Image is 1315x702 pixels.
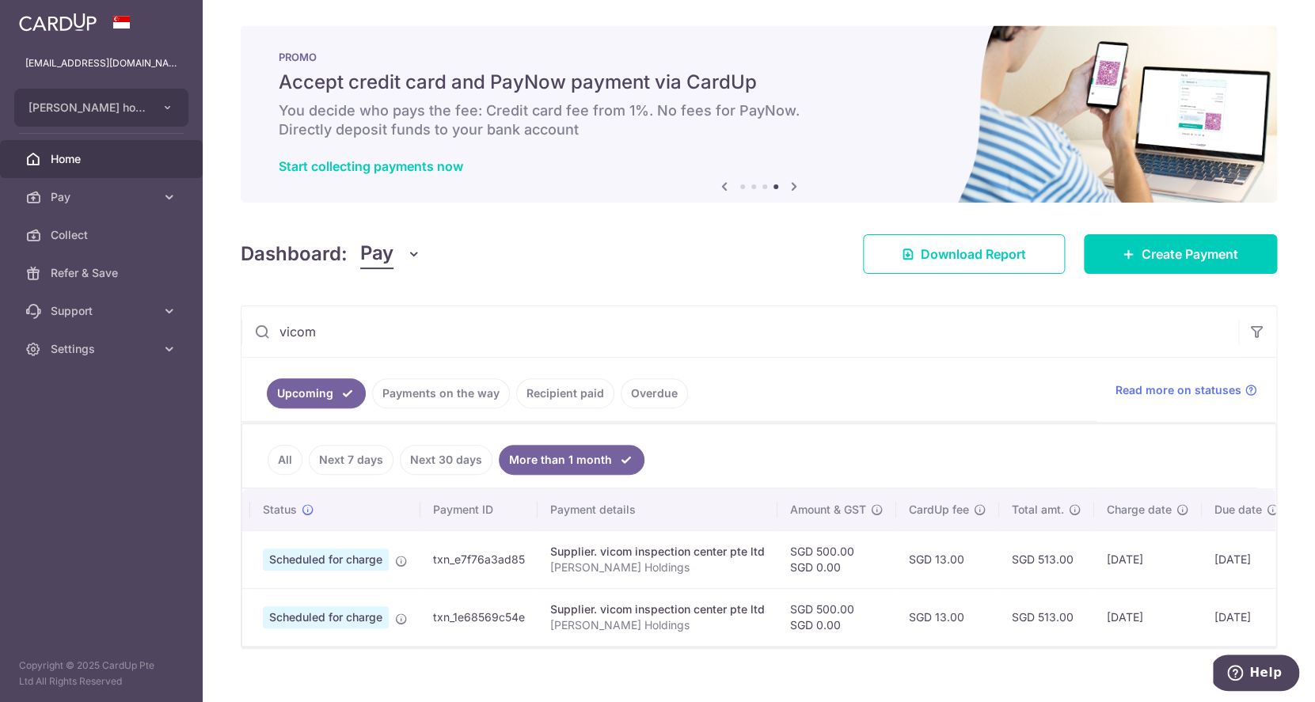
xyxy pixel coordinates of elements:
[420,530,538,588] td: txn_e7f76a3ad85
[1202,588,1292,646] td: [DATE]
[309,445,393,475] a: Next 7 days
[1213,655,1299,694] iframe: Opens a widget where you can find more information
[29,100,146,116] span: [PERSON_NAME] holdings inn bike leasing pte ltd
[863,234,1065,274] a: Download Report
[1012,502,1064,518] span: Total amt.
[279,101,1239,139] h6: You decide who pays the fee: Credit card fee from 1%. No fees for PayNow. Directly deposit funds ...
[51,227,155,243] span: Collect
[999,588,1094,646] td: SGD 513.00
[25,55,177,71] p: [EMAIL_ADDRESS][DOMAIN_NAME]
[1084,234,1277,274] a: Create Payment
[921,245,1026,264] span: Download Report
[241,240,348,268] h4: Dashboard:
[420,588,538,646] td: txn_1e68569c54e
[909,502,969,518] span: CardUp fee
[241,25,1277,203] img: paynow Banner
[1115,382,1241,398] span: Read more on statuses
[51,303,155,319] span: Support
[51,189,155,205] span: Pay
[550,617,765,633] p: [PERSON_NAME] Holdings
[896,530,999,588] td: SGD 13.00
[1214,502,1262,518] span: Due date
[372,378,510,408] a: Payments on the way
[51,265,155,281] span: Refer & Save
[51,341,155,357] span: Settings
[1142,245,1238,264] span: Create Payment
[1107,502,1172,518] span: Charge date
[268,445,302,475] a: All
[241,306,1238,357] input: Search by recipient name, payment id or reference
[1115,382,1257,398] a: Read more on statuses
[263,502,297,518] span: Status
[360,239,393,269] span: Pay
[790,502,866,518] span: Amount & GST
[550,560,765,575] p: [PERSON_NAME] Holdings
[279,51,1239,63] p: PROMO
[263,548,389,571] span: Scheduled for charge
[51,151,155,167] span: Home
[550,601,765,617] div: Supplier. vicom inspection center pte ltd
[19,13,97,32] img: CardUp
[360,239,421,269] button: Pay
[621,378,688,408] a: Overdue
[267,378,366,408] a: Upcoming
[420,489,538,530] th: Payment ID
[1094,588,1202,646] td: [DATE]
[499,445,644,475] a: More than 1 month
[14,89,188,127] button: [PERSON_NAME] holdings inn bike leasing pte ltd
[1094,530,1202,588] td: [DATE]
[400,445,492,475] a: Next 30 days
[263,606,389,628] span: Scheduled for charge
[516,378,614,408] a: Recipient paid
[550,544,765,560] div: Supplier. vicom inspection center pte ltd
[279,158,463,174] a: Start collecting payments now
[777,530,896,588] td: SGD 500.00 SGD 0.00
[896,588,999,646] td: SGD 13.00
[538,489,777,530] th: Payment details
[1202,530,1292,588] td: [DATE]
[777,588,896,646] td: SGD 500.00 SGD 0.00
[999,530,1094,588] td: SGD 513.00
[279,70,1239,95] h5: Accept credit card and PayNow payment via CardUp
